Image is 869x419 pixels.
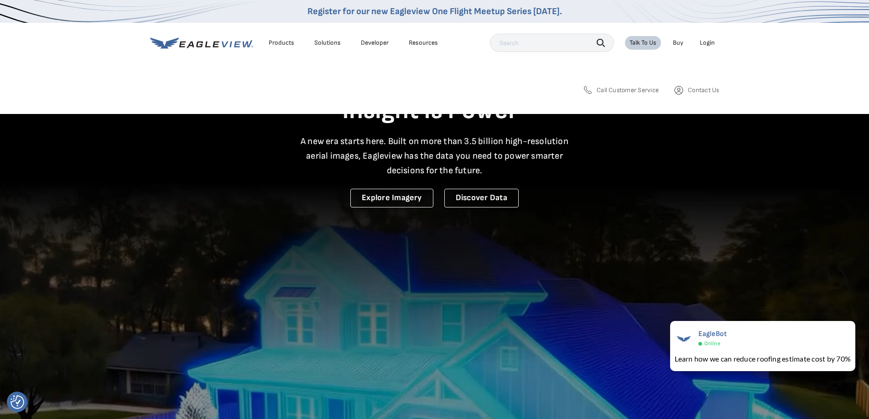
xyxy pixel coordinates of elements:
[10,395,24,409] button: Consent Preferences
[350,189,433,207] a: Explore Imagery
[409,39,438,47] div: Resources
[295,134,574,178] p: A new era starts here. Built on more than 3.5 billion high-resolution aerial images, Eagleview ha...
[675,353,851,364] div: Learn how we can reduce roofing estimate cost by 70%
[698,330,727,338] span: EagleBot
[314,39,341,47] div: Solutions
[361,39,389,47] a: Developer
[269,39,294,47] div: Products
[688,86,719,94] span: Contact Us
[307,6,562,17] a: Register for our new Eagleview One Flight Meetup Series [DATE].
[490,34,614,52] input: Search
[10,395,24,409] img: Revisit consent button
[597,86,659,94] span: Call Customer Service
[704,340,720,347] span: Online
[673,39,683,47] a: Buy
[675,330,693,348] img: EagleBot
[700,39,715,47] div: Login
[630,39,656,47] div: Talk To Us
[444,189,519,207] a: Discover Data
[673,85,719,96] a: Contact Us
[582,85,659,96] a: Call Customer Service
